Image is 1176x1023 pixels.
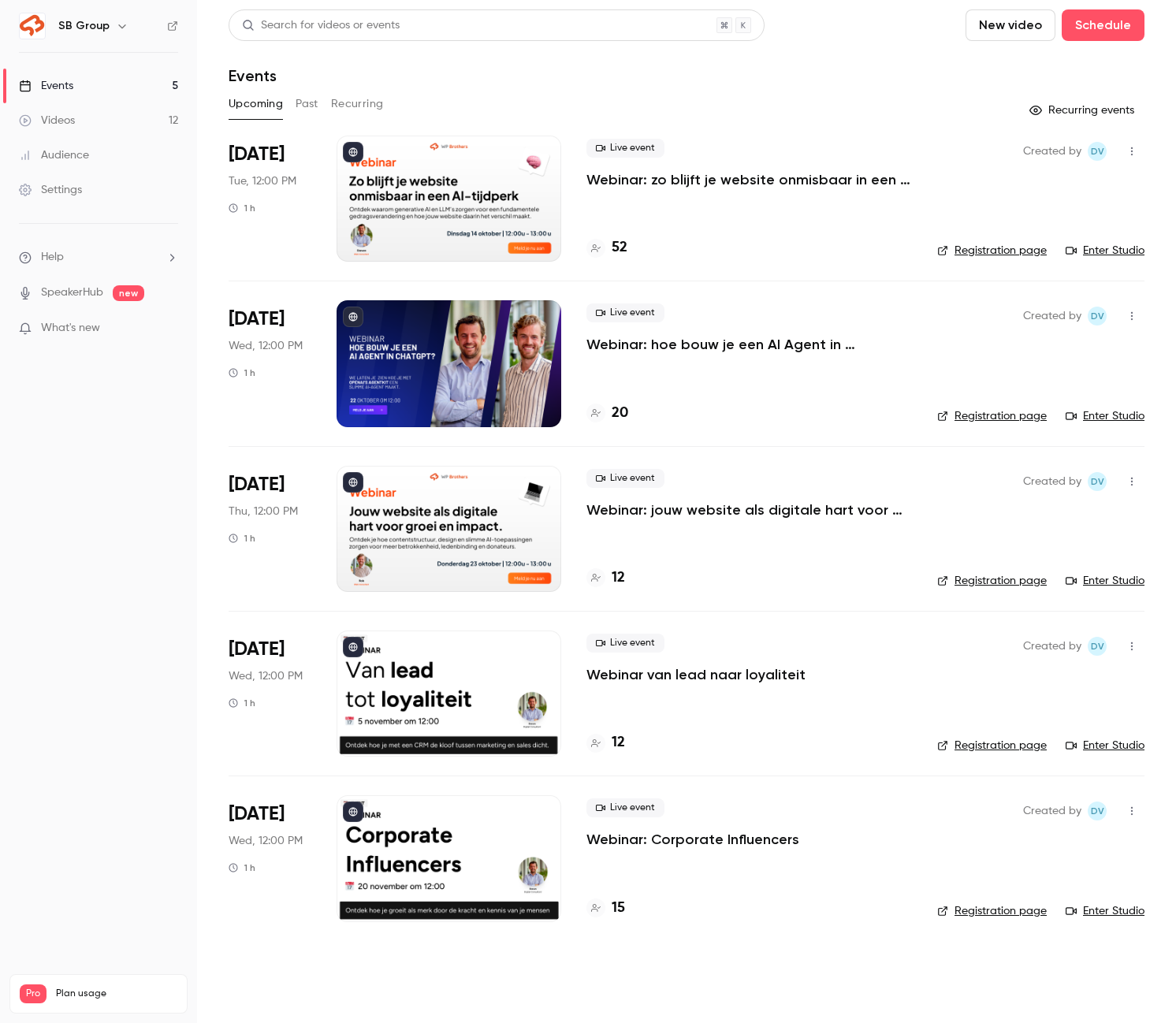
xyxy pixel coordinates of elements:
[229,668,303,684] span: Wed, 12:00 PM
[229,795,311,921] div: Nov 5 Wed, 12:00 PM (Europe/Amsterdam)
[612,237,627,259] h4: 52
[1091,142,1104,161] span: Dv
[41,249,64,266] span: Help
[331,91,384,117] button: Recurring
[586,237,627,259] a: 52
[1066,408,1144,424] a: Enter Studio
[586,335,912,354] a: Webinar: hoe bouw je een AI Agent in ChatGPT?
[586,665,806,684] a: Webinar van lead naar loyaliteit
[586,469,664,488] span: Live event
[937,408,1047,424] a: Registration page
[229,338,303,354] span: Wed, 12:00 PM
[229,202,255,214] div: 1 h
[937,738,1047,753] a: Registration page
[41,320,100,337] span: What's new
[1066,738,1144,753] a: Enter Studio
[586,170,912,189] a: Webinar: zo blijft je website onmisbaar in een AI-tijdperk
[612,403,628,424] h4: 20
[1088,637,1107,656] span: Dante van der heijden
[229,472,285,497] span: [DATE]
[41,285,103,301] a: SpeakerHub
[586,798,664,817] span: Live event
[586,830,799,849] a: Webinar: Corporate Influencers
[966,9,1055,41] button: New video
[1088,142,1107,161] span: Dante van der heijden
[229,366,255,379] div: 1 h
[113,285,144,301] span: new
[1088,307,1107,325] span: Dante van der heijden
[229,66,277,85] h1: Events
[229,300,311,426] div: Oct 22 Wed, 12:00 PM (Europe/Amsterdam)
[1066,573,1144,589] a: Enter Studio
[586,139,664,158] span: Live event
[1066,903,1144,919] a: Enter Studio
[937,243,1047,259] a: Registration page
[612,898,625,919] h4: 15
[586,403,628,424] a: 20
[586,303,664,322] span: Live event
[242,17,400,34] div: Search for videos or events
[586,567,625,589] a: 12
[229,136,311,262] div: Oct 14 Tue, 12:00 PM (Europe/Amsterdam)
[1023,307,1081,325] span: Created by
[1023,472,1081,491] span: Created by
[229,466,311,592] div: Oct 23 Thu, 12:00 PM (Europe/Amsterdam)
[1091,472,1104,491] span: Dv
[937,573,1047,589] a: Registration page
[229,631,311,757] div: Nov 5 Wed, 12:00 PM (Europe/Amsterdam)
[1088,472,1107,491] span: Dante van der heijden
[612,732,625,753] h4: 12
[229,861,255,874] div: 1 h
[586,500,912,519] a: Webinar: jouw website als digitale hart voor groei en impact
[229,697,255,709] div: 1 h
[296,91,318,117] button: Past
[19,78,73,94] div: Events
[1062,9,1144,41] button: Schedule
[20,984,47,1003] span: Pro
[1023,637,1081,656] span: Created by
[1022,98,1144,123] button: Recurring events
[58,18,110,34] h6: SB Group
[586,898,625,919] a: 15
[1066,243,1144,259] a: Enter Studio
[229,833,303,849] span: Wed, 12:00 PM
[1023,802,1081,820] span: Created by
[1091,307,1104,325] span: Dv
[1023,142,1081,161] span: Created by
[1091,637,1104,656] span: Dv
[612,567,625,589] h4: 12
[19,182,82,198] div: Settings
[159,322,178,336] iframe: Noticeable Trigger
[229,504,298,519] span: Thu, 12:00 PM
[229,142,285,167] span: [DATE]
[229,532,255,545] div: 1 h
[19,249,178,266] li: help-dropdown-opener
[1091,802,1104,820] span: Dv
[19,113,75,128] div: Videos
[586,634,664,653] span: Live event
[937,903,1047,919] a: Registration page
[229,173,296,189] span: Tue, 12:00 PM
[19,147,89,163] div: Audience
[1088,802,1107,820] span: Dante van der heijden
[229,91,283,117] button: Upcoming
[56,988,177,1000] span: Plan usage
[229,307,285,332] span: [DATE]
[20,13,45,39] img: SB Group
[229,802,285,827] span: [DATE]
[229,637,285,662] span: [DATE]
[586,732,625,753] a: 12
